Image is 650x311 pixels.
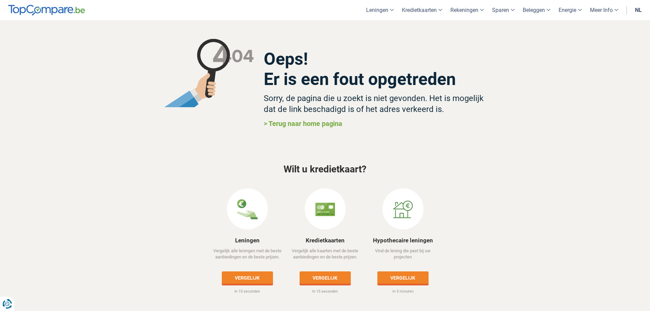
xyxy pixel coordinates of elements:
[393,199,413,220] img: Hypothecaire leningen
[235,237,260,244] a: Leningen
[364,289,441,294] p: In 3 minuten
[264,93,487,115] h3: Sorry, de pagina die u zoekt is niet gevonden. Het is mogelijk dat de link beschadigd is of het a...
[373,237,433,244] a: Hypothecaire leningen
[315,199,335,220] img: Kredietkaarten
[287,289,363,294] p: In 15 seconden
[164,39,254,107] img: magnifying glass not found
[264,119,342,128] a: > Terug naar home pagina
[264,49,487,89] h2: Oeps! Er is een fout opgetreden
[222,271,273,284] a: Vergelijk
[237,199,258,220] img: Leningen
[300,271,351,284] a: Vergelijk
[377,271,429,284] a: Vergelijk
[131,164,520,175] h3: Wilt u kredietkaart?
[364,248,441,266] p: Vind de lening die past bij uw projecten
[209,289,286,294] p: In 15 seconden
[8,5,85,16] img: TopCompare
[209,248,286,266] p: Vergelijk alle leningen met de beste aanbiedingen en de beste prijzen.
[306,237,345,244] a: Kredietkaarten
[287,248,363,266] p: Vergelijk alle kaarten met de beste aanbiedingen en de beste prijzen.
